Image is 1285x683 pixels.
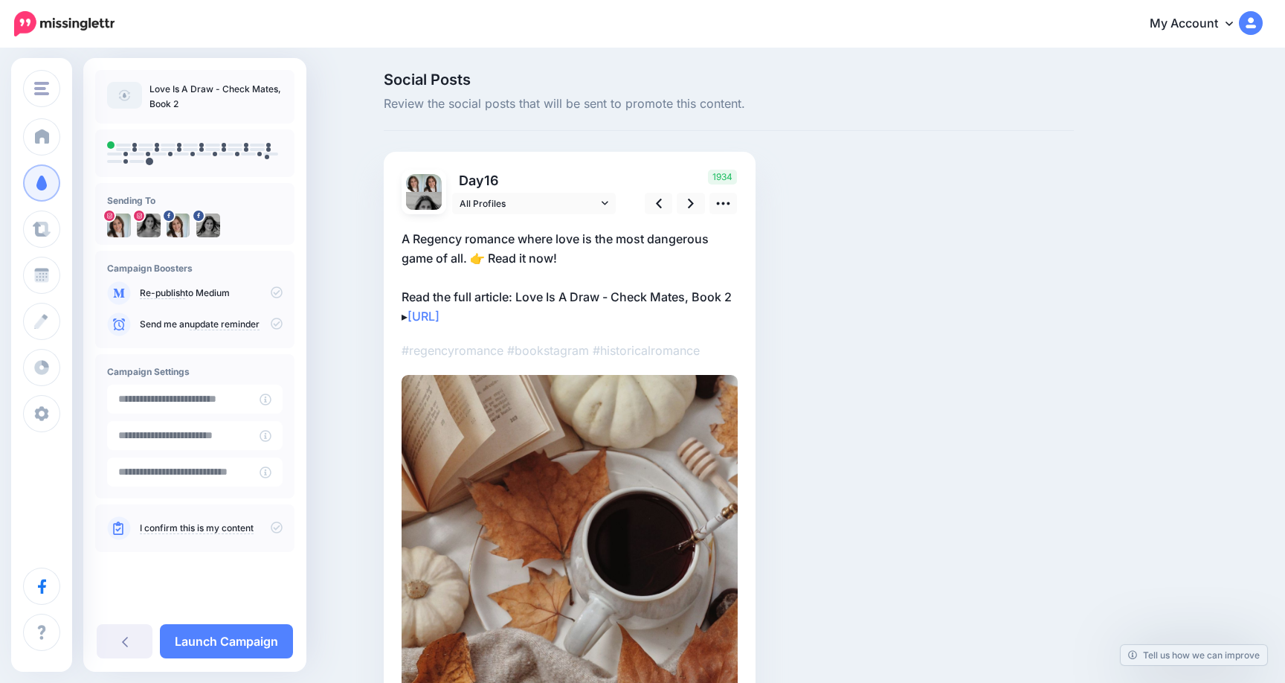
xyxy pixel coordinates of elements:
[140,286,283,300] p: to Medium
[167,214,190,237] img: 286517796_112211598185265_7057169745321971129_n-bsa131547.jpg
[140,318,283,331] p: Send me an
[34,82,49,95] img: menu.png
[140,522,254,534] a: I confirm this is my content
[1135,6,1263,42] a: My Account
[452,193,616,214] a: All Profiles
[1121,645,1267,665] a: Tell us how we can improve
[406,174,424,192] img: 286517796_112211598185265_7057169745321971129_n-bsa131547.jpg
[107,82,142,109] img: article-default-image-icon.png
[107,263,283,274] h4: Campaign Boosters
[384,72,1074,87] span: Social Posts
[484,173,499,188] span: 16
[14,11,115,36] img: Missinglettr
[406,192,442,228] img: 459796831_122100157700531277_8624812783453845795_n-bsa149905.jpg
[140,287,185,299] a: Re-publish
[424,174,442,192] img: 293016242_1658122754562695_1628822998186471977_n-bsa131548.jpg
[137,214,161,237] img: 460637207_530472572832180_4152874456120998966_n-bsa149904.jpg
[384,94,1074,114] span: Review the social posts that will be sent to promote this content.
[190,318,260,330] a: update reminder
[408,309,439,324] a: [URL]
[708,170,737,185] span: 1934
[107,214,131,237] img: 293016242_1658122754562695_1628822998186471977_n-bsa131548.jpg
[452,170,618,191] p: Day
[107,366,283,377] h4: Campaign Settings
[149,82,283,112] p: Love Is A Draw - Check Mates, Book 2
[402,229,738,326] p: A Regency romance where love is the most dangerous game of all. 👉 Read it now! Read the full arti...
[107,195,283,206] h4: Sending To
[460,196,598,211] span: All Profiles
[402,341,738,360] p: #regencyromance #bookstagram #historicalromance
[196,214,220,237] img: 459796831_122100157700531277_8624812783453845795_n-bsa149905.jpg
